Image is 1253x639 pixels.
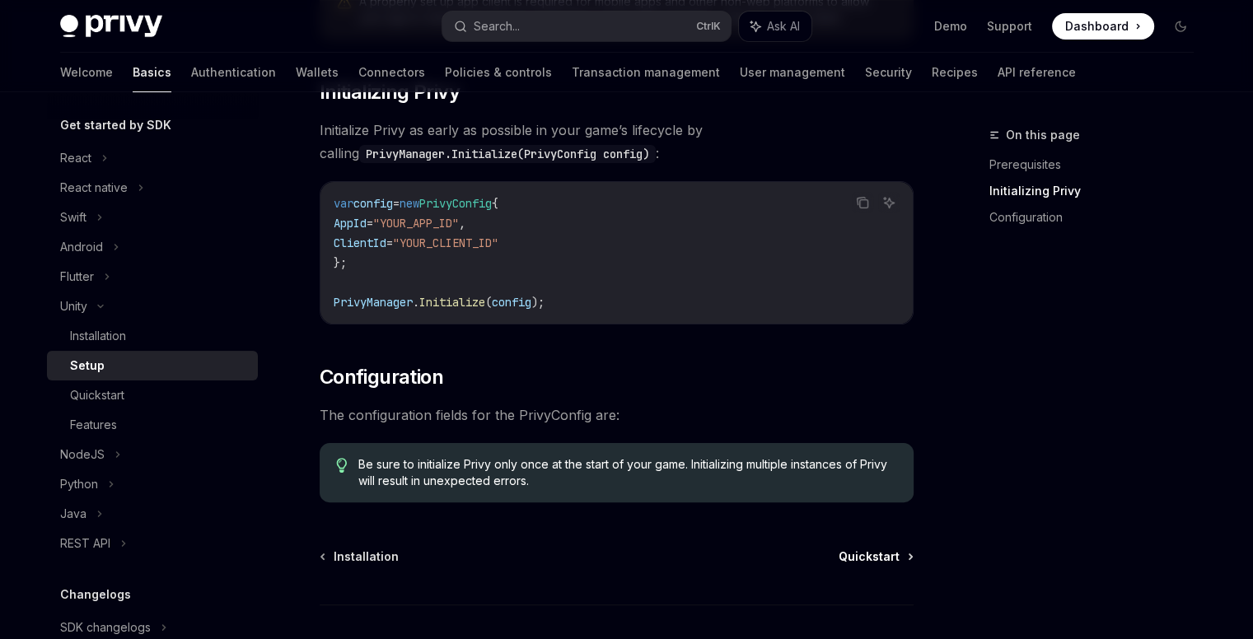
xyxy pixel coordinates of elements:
span: "YOUR_CLIENT_ID" [393,236,498,250]
span: ); [531,295,545,310]
div: Installation [70,326,126,346]
a: Quickstart [839,548,912,565]
span: PrivyConfig [419,196,492,211]
span: Dashboard [1065,18,1129,35]
span: On this page [1006,125,1080,145]
a: Basics [133,53,171,92]
a: Authentication [191,53,276,92]
span: Configuration [320,364,443,390]
span: ( [485,295,492,310]
a: Wallets [296,53,339,92]
div: Java [60,504,86,524]
a: Security [865,53,912,92]
span: { [492,196,498,211]
button: Copy the contents from the code block [852,192,873,213]
a: Prerequisites [989,152,1207,178]
a: Transaction management [572,53,720,92]
div: Quickstart [70,385,124,405]
div: Python [60,474,98,494]
div: Swift [60,208,86,227]
a: Demo [934,18,967,35]
a: Support [987,18,1032,35]
span: Ctrl K [696,20,721,33]
div: React [60,148,91,168]
span: Ask AI [767,18,800,35]
svg: Tip [336,458,348,473]
span: }; [334,255,347,270]
a: Recipes [932,53,978,92]
span: . [413,295,419,310]
a: Initializing Privy [989,178,1207,204]
a: API reference [998,53,1076,92]
div: Android [60,237,103,257]
div: Flutter [60,267,94,287]
button: Search...CtrlK [442,12,731,41]
span: = [386,236,393,250]
span: = [393,196,400,211]
a: Welcome [60,53,113,92]
a: Configuration [989,204,1207,231]
a: Dashboard [1052,13,1154,40]
span: Be sure to initialize Privy only once at the start of your game. Initializing multiple instances ... [358,456,896,489]
span: Initialize Privy as early as possible in your game’s lifecycle by calling : [320,119,914,165]
span: var [334,196,353,211]
span: Installation [334,548,399,565]
div: Unity [60,296,87,316]
span: = [367,216,373,231]
span: "YOUR_APP_ID" [373,216,459,231]
span: , [459,216,465,231]
span: ClientId [334,236,386,250]
div: React native [60,178,128,198]
span: The configuration fields for the PrivyConfig are: [320,403,914,427]
h5: Get started by SDK [60,115,171,135]
button: Toggle dark mode [1167,13,1194,40]
code: PrivyManager.Initialize(PrivyConfig config) [359,145,656,163]
a: User management [740,53,845,92]
div: Setup [70,356,105,375]
div: SDK changelogs [60,618,151,637]
span: Initializing Privy [320,79,460,105]
button: Ask AI [878,192,900,213]
a: Installation [47,321,258,351]
a: Quickstart [47,380,258,410]
a: Features [47,410,258,440]
img: dark logo [60,15,162,38]
a: Policies & controls [445,53,552,92]
div: Features [70,415,117,435]
span: PrivyManager [334,295,413,310]
a: Connectors [358,53,425,92]
span: new [400,196,419,211]
a: Installation [321,548,399,565]
a: Setup [47,351,258,380]
div: REST API [60,534,110,553]
div: Search... [474,16,520,36]
div: NodeJS [60,445,105,464]
button: Ask AI [739,12,811,41]
span: config [353,196,393,211]
h5: Changelogs [60,585,131,604]
span: Quickstart [839,548,900,565]
span: Initialize [419,295,485,310]
span: config [492,295,531,310]
span: AppId [334,216,367,231]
